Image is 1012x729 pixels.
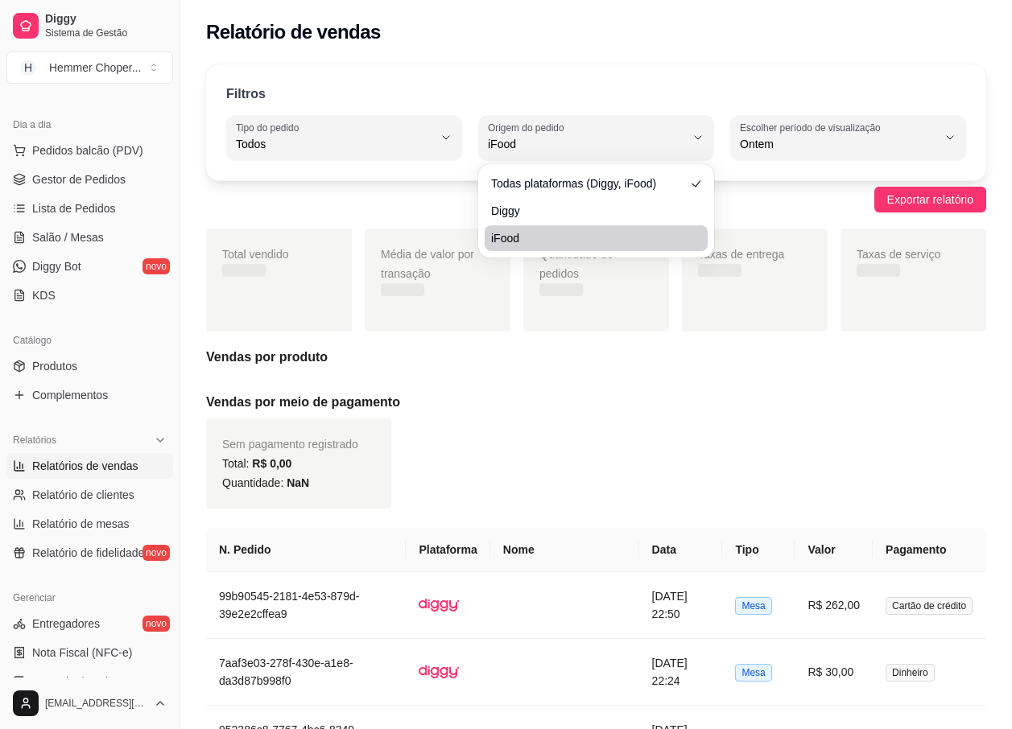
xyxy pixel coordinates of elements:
label: Tipo do pedido [236,121,304,134]
span: Cartão de crédito [886,597,973,615]
span: Mesa [735,597,771,615]
span: Relatório de fidelidade [32,545,144,561]
span: Ontem [740,136,937,152]
span: Média de valor por transação [381,248,474,280]
div: Dia a dia [6,112,173,138]
td: R$ 262,00 [795,572,873,639]
span: Produtos [32,358,77,374]
span: Lista de Pedidos [32,200,116,216]
span: Quantidade: [222,476,309,489]
span: Dinheiro [886,664,935,682]
span: Entregadores [32,616,100,632]
span: Complementos [32,387,108,403]
td: [DATE] 22:50 [639,572,723,639]
span: Todos [236,136,433,152]
span: Diggy [45,12,167,27]
h5: Vendas por meio de pagamento [206,393,986,412]
h5: Vendas por produto [206,348,986,367]
span: NaN [287,476,309,489]
span: iFood [488,136,685,152]
span: Mesa [735,664,771,682]
span: iFood [491,230,685,246]
span: Nota Fiscal (NFC-e) [32,645,132,661]
span: KDS [32,287,56,303]
th: Data [639,528,723,572]
span: Relatórios de vendas [32,458,138,474]
span: Todas plataformas (Diggy, iFood) [491,175,685,192]
div: Gerenciar [6,585,173,611]
span: H [20,60,36,76]
th: Nome [490,528,639,572]
label: Escolher período de visualização [740,121,886,134]
img: diggy [419,585,459,625]
td: 99b90545-2181-4e53-879d-39e2e2cffea9 [206,572,406,639]
th: Plataforma [406,528,489,572]
span: R$ 0,00 [252,457,291,470]
span: Gestor de Pedidos [32,171,126,187]
button: Select a team [6,51,173,84]
td: 7aaf3e03-278f-430e-a1e8-da3d87b998f0 [206,639,406,706]
td: R$ 30,00 [795,639,873,706]
th: Tipo [722,528,795,572]
div: Catálogo [6,327,173,353]
span: Relatórios [13,434,56,447]
span: Total vendido [222,248,289,261]
span: Relatório de clientes [32,487,134,503]
th: N. Pedido [206,528,406,572]
span: Total: [222,457,291,470]
span: Sem pagamento registrado [222,438,358,451]
p: Filtros [226,84,266,104]
th: Pagamento [873,528,986,572]
span: Salão / Mesas [32,229,104,245]
span: Relatório de mesas [32,516,130,532]
img: diggy [419,652,459,692]
th: Valor [795,528,873,572]
td: [DATE] 22:24 [639,639,723,706]
span: Taxas de entrega [698,248,784,261]
span: Exportar relatório [887,191,973,208]
div: Hemmer Choper ... [49,60,141,76]
span: Sistema de Gestão [45,27,167,39]
span: Diggy Bot [32,258,81,274]
span: Taxas de serviço [857,248,940,261]
h2: Relatório de vendas [206,19,381,45]
span: Controle de caixa [32,673,120,690]
span: [EMAIL_ADDRESS][DOMAIN_NAME] [45,697,147,710]
span: Pedidos balcão (PDV) [32,142,143,159]
label: Origem do pedido [488,121,569,134]
span: Diggy [491,203,685,219]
